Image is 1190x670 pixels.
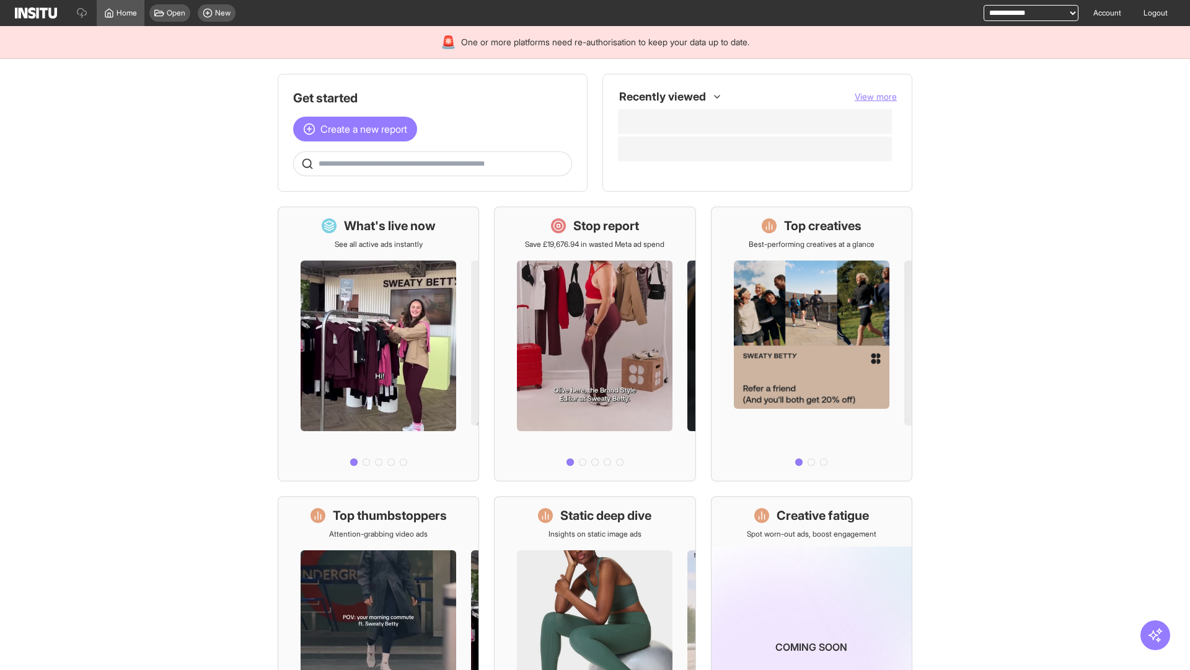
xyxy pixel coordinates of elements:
[560,507,651,524] h1: Static deep dive
[293,89,572,107] h1: Get started
[855,91,897,103] button: View more
[461,36,749,48] span: One or more platforms need re-authorisation to keep your data up to date.
[333,507,447,524] h1: Top thumbstoppers
[549,529,641,539] p: Insights on static image ads
[441,33,456,51] div: 🚨
[711,207,912,481] a: Top creativesBest-performing creatives at a glance
[749,239,875,249] p: Best-performing creatives at a glance
[784,217,862,234] h1: Top creatives
[278,207,479,481] a: What's live nowSee all active ads instantly
[117,8,137,18] span: Home
[525,239,664,249] p: Save £19,676.94 in wasted Meta ad spend
[167,8,185,18] span: Open
[335,239,423,249] p: See all active ads instantly
[329,529,428,539] p: Attention-grabbing video ads
[494,207,695,481] a: Stop reportSave £19,676.94 in wasted Meta ad spend
[293,117,417,141] button: Create a new report
[344,217,436,234] h1: What's live now
[855,91,897,102] span: View more
[215,8,231,18] span: New
[15,7,57,19] img: Logo
[573,217,639,234] h1: Stop report
[320,122,407,136] span: Create a new report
